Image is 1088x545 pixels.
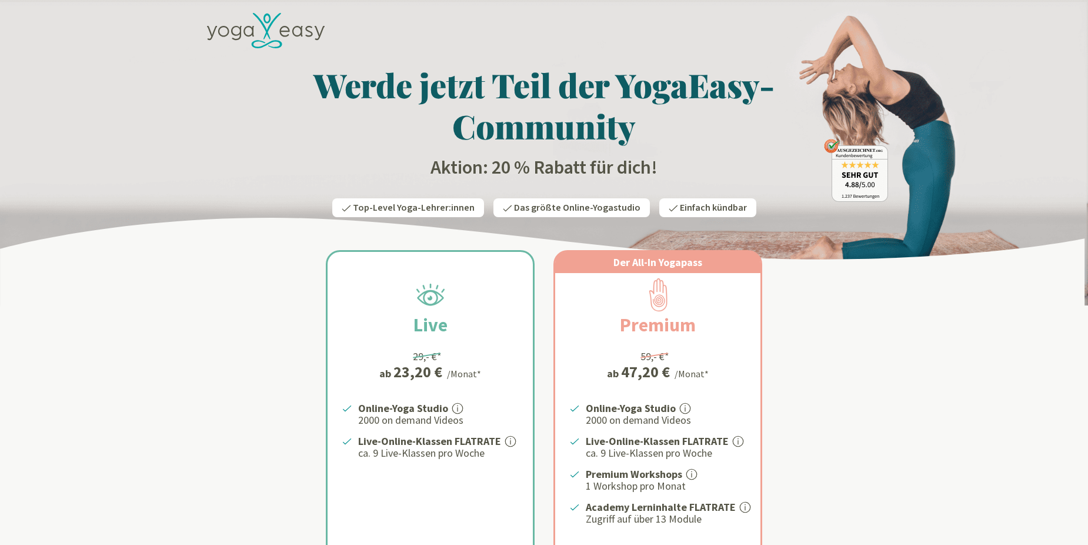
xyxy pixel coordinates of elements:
span: Top-Level Yoga-Lehrer:innen [353,201,475,214]
div: 23,20 € [393,364,442,380]
h1: Werde jetzt Teil der YogaEasy-Community [200,64,888,147]
h2: Premium [592,311,724,339]
strong: Live-Online-Klassen FLATRATE [586,434,729,448]
div: /Monat* [447,367,481,381]
div: /Monat* [675,367,709,381]
img: ausgezeichnet_badge.png [824,139,888,202]
p: ca. 9 Live-Klassen pro Woche [586,446,746,460]
h2: Live [385,311,476,339]
div: 47,20 € [621,364,670,380]
span: ab [379,365,393,381]
p: Zugriff auf über 13 Module [586,512,746,526]
strong: Premium Workshops [586,467,682,481]
strong: Live-Online-Klassen FLATRATE [358,434,501,448]
p: ca. 9 Live-Klassen pro Woche [358,446,519,460]
span: ab [607,365,621,381]
strong: Academy Lerninhalte FLATRATE [586,500,736,514]
p: 2000 on demand Videos [586,413,746,427]
span: Das größte Online-Yogastudio [514,201,640,214]
div: 29,- €* [413,348,442,364]
span: Der All-In Yogapass [613,255,702,269]
span: Einfach kündbar [680,201,747,214]
p: 1 Workshop pro Monat [586,479,746,493]
strong: Online-Yoga Studio [586,401,676,415]
div: 59,- €* [640,348,669,364]
h2: Aktion: 20 % Rabatt für dich! [200,156,888,180]
strong: Online-Yoga Studio [358,401,448,415]
p: 2000 on demand Videos [358,413,519,427]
